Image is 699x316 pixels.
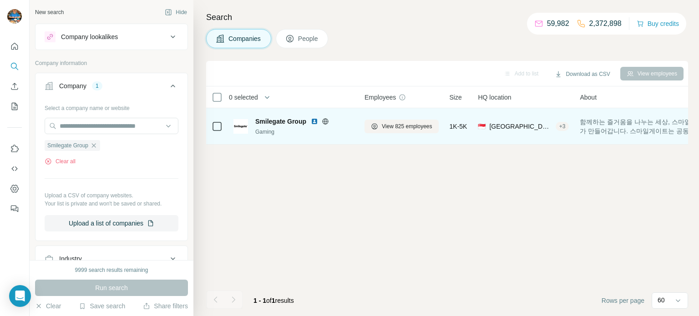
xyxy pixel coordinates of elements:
button: Save search [79,301,125,311]
div: + 3 [556,122,569,130]
button: Clear all [45,157,76,166]
span: 0 selected [229,93,258,102]
button: Search [7,58,22,75]
button: Buy credits [637,17,679,30]
img: Logo of Smilegate Group [233,119,248,134]
button: Use Surfe on LinkedIn [7,140,22,157]
div: Company lookalikes [61,32,118,41]
h4: Search [206,11,688,24]
button: Hide [158,5,193,19]
button: Company lookalikes [35,26,187,48]
button: My lists [7,98,22,115]
p: Upload a CSV of company websites. [45,191,178,200]
span: People [298,34,319,43]
p: 60 [658,296,665,305]
span: 1 - 1 [253,297,266,304]
button: View 825 employees [365,120,439,133]
img: Avatar [7,9,22,24]
button: Feedback [7,201,22,217]
button: Dashboard [7,181,22,197]
span: Smilegate Group [47,141,88,150]
p: 2,372,898 [589,18,622,29]
div: 9999 search results remaining [75,266,148,274]
button: Industry [35,248,187,270]
span: Companies [228,34,262,43]
span: 🇸🇬 [478,122,486,131]
div: Company [59,81,86,90]
div: Open Intercom Messenger [9,285,31,307]
div: 1 [92,82,102,90]
span: Size [450,93,462,102]
span: View 825 employees [382,122,432,130]
div: Gaming [255,128,354,136]
div: Industry [59,254,82,263]
span: of [266,297,272,304]
span: 1K-5K [450,122,467,131]
button: Upload a list of companies [45,215,178,231]
p: 59,982 [547,18,569,29]
button: Share filters [143,301,188,311]
span: Rows per page [602,296,644,305]
button: Use Surfe API [7,161,22,177]
p: Your list is private and won't be saved or shared. [45,200,178,208]
button: Download as CSV [548,67,616,81]
span: 1 [272,297,275,304]
div: New search [35,8,64,16]
span: Employees [365,93,396,102]
button: Enrich CSV [7,78,22,95]
div: Select a company name or website [45,100,178,112]
span: Smilegate Group [255,117,306,126]
span: About [580,93,597,102]
button: Clear [35,301,61,311]
img: LinkedIn logo [311,118,318,125]
span: results [253,297,294,304]
button: Company1 [35,75,187,100]
p: Company information [35,59,188,67]
button: Quick start [7,38,22,55]
span: HQ location [478,93,511,102]
span: [GEOGRAPHIC_DATA], Central [489,122,552,131]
